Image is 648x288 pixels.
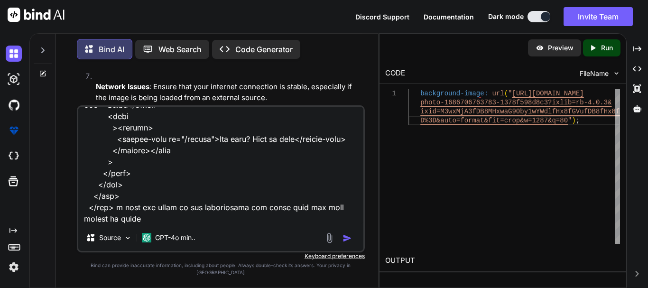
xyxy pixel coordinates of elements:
[124,234,132,242] img: Pick Models
[385,89,396,98] div: 1
[548,43,574,53] p: Preview
[420,90,488,97] span: background-image:
[601,43,613,53] p: Run
[155,233,195,242] p: GPT-4o min..
[512,90,584,97] span: [URL][DOMAIN_NAME]
[580,69,609,78] span: FileName
[355,12,409,22] button: Discord Support
[99,233,121,242] p: Source
[77,252,365,260] p: Keyboard preferences
[420,108,620,115] span: ixid=M3wxMjA3fDB8MHxwaG90by1wYWdlfHx8fGVufDB8fHx8f
[158,44,202,55] p: Web Search
[235,44,293,55] p: Code Generator
[77,262,365,276] p: Bind can provide inaccurate information, including about people. Always double-check its answers....
[424,12,474,22] button: Documentation
[424,13,474,21] span: Documentation
[612,69,620,77] img: chevron down
[8,8,65,22] img: Bind AI
[492,90,504,97] span: url
[96,82,149,91] strong: Network Issues
[6,97,22,113] img: githubDark
[504,90,508,97] span: (
[572,117,576,124] span: )
[6,71,22,87] img: darkAi-studio
[564,7,633,26] button: Invite Team
[96,82,363,103] p: : Ensure that your internet connection is stable, especially if the image is being loaded from an...
[142,233,151,242] img: GPT-4o mini
[6,148,22,164] img: cloudideIcon
[508,90,512,97] span: "
[324,232,335,243] img: attachment
[380,250,626,272] h2: OUTPUT
[355,13,409,21] span: Discord Support
[576,117,580,124] span: ;
[385,68,405,79] div: CODE
[6,259,22,275] img: settings
[6,122,22,139] img: premium
[6,46,22,62] img: darkChat
[99,44,124,55] p: Bind AI
[488,12,524,21] span: Dark mode
[568,117,572,124] span: "
[78,107,363,224] textarea: <lor ips="dolor://sitame.consecte.adi/elits-8187590846910-2256d454e8t4?incid=ut-0.8.0&labo=E7doLo...
[420,99,611,106] span: photo-1686706763783-1378f598d8c3?ixlib=rb-4.0.3&
[536,44,544,52] img: preview
[420,117,568,124] span: D%3D&auto=format&fit=crop&w=1287&q=80
[343,233,352,243] img: icon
